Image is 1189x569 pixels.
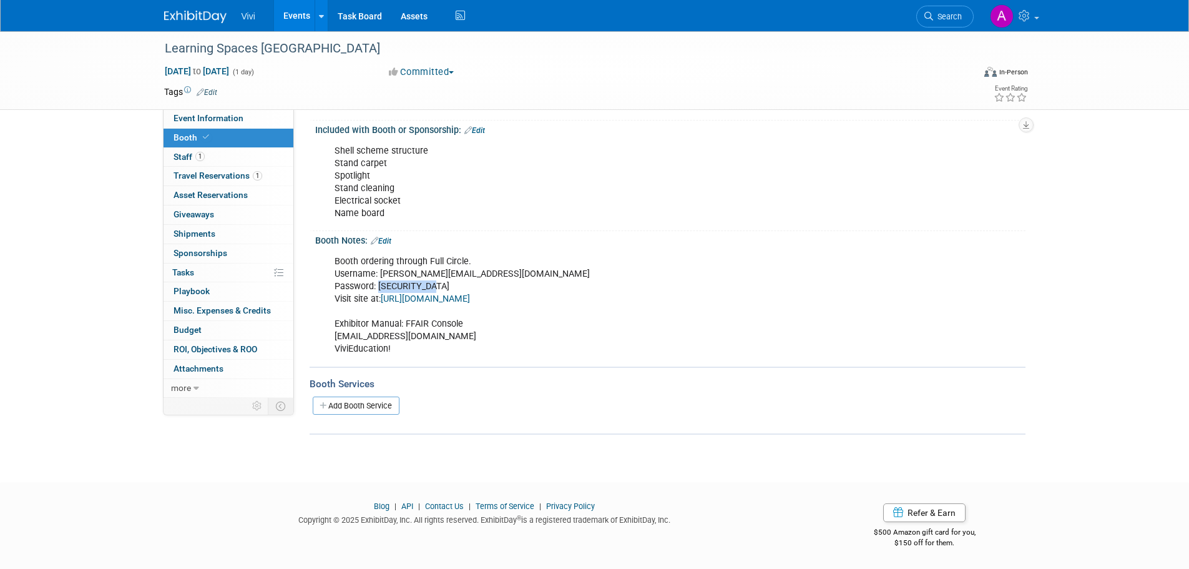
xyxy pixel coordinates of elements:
span: 1 [195,152,205,161]
span: Playbook [174,286,210,296]
img: Amy Barker [990,4,1014,28]
a: Booth [164,129,293,147]
img: Format-Inperson.png [984,67,997,77]
a: Sponsorships [164,244,293,263]
button: Committed [384,66,459,79]
a: Add Booth Service [313,397,399,415]
a: Event Information [164,109,293,128]
img: ExhibitDay [164,11,227,23]
a: Shipments [164,225,293,244]
span: Booth [174,132,212,142]
a: Misc. Expenses & Credits [164,302,293,320]
span: Travel Reservations [174,171,262,181]
span: Asset Reservations [174,190,248,200]
div: Event Format [900,65,1029,84]
a: API [401,502,413,511]
a: Playbook [164,282,293,301]
span: Tasks [172,267,194,277]
span: Giveaways [174,209,214,219]
span: Event Information [174,113,243,123]
span: to [191,66,203,76]
span: 1 [253,171,262,181]
a: ROI, Objectives & ROO [164,340,293,359]
div: In-Person [999,67,1028,77]
span: Shipments [174,229,215,239]
span: Sponsorships [174,248,227,258]
div: Booth Services [310,377,1025,391]
div: Booth ordering through Full Circle. Username: [PERSON_NAME][EMAIL_ADDRESS][DOMAIN_NAME] Password:... [326,249,888,362]
a: Budget [164,321,293,340]
a: Edit [464,126,485,135]
a: Giveaways [164,205,293,224]
a: Travel Reservations1 [164,167,293,186]
div: $500 Amazon gift card for you, [824,519,1025,548]
span: | [536,502,544,511]
span: Budget [174,325,202,335]
span: ROI, Objectives & ROO [174,344,257,354]
span: | [391,502,399,511]
span: Attachments [174,364,223,374]
div: Shell scheme structure Stand carpet Spotlight Stand cleaning Electrical socket Name board [326,139,888,226]
a: Contact Us [425,502,464,511]
a: Attachments [164,360,293,379]
a: [URL][DOMAIN_NAME] [381,294,470,304]
a: Tasks [164,264,293,282]
sup: ® [517,515,521,522]
a: Terms of Service [476,502,534,511]
div: Copyright © 2025 ExhibitDay, Inc. All rights reserved. ExhibitDay is a registered trademark of Ex... [164,512,806,526]
div: Event Rating [994,86,1027,92]
td: Tags [164,86,217,98]
a: Blog [374,502,389,511]
span: | [466,502,474,511]
a: Privacy Policy [546,502,595,511]
a: Staff1 [164,148,293,167]
a: Asset Reservations [164,186,293,205]
div: Learning Spaces [GEOGRAPHIC_DATA] [160,37,955,60]
span: Misc. Expenses & Credits [174,305,271,315]
span: Vivi [242,11,255,21]
a: Refer & Earn [883,503,966,522]
span: Search [933,12,962,21]
i: Booth reservation complete [203,134,209,141]
a: Search [916,6,974,27]
span: more [171,383,191,393]
span: | [415,502,423,511]
div: $150 off for them. [824,538,1025,548]
td: Toggle Event Tabs [268,398,293,414]
td: Personalize Event Tab Strip [247,398,268,414]
span: [DATE] [DATE] [164,66,230,77]
span: Staff [174,152,205,162]
div: Included with Booth or Sponsorship: [315,121,1025,137]
a: Edit [371,237,391,245]
div: Booth Notes: [315,231,1025,247]
span: (1 day) [232,68,254,76]
a: Edit [197,88,217,97]
a: more [164,379,293,398]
